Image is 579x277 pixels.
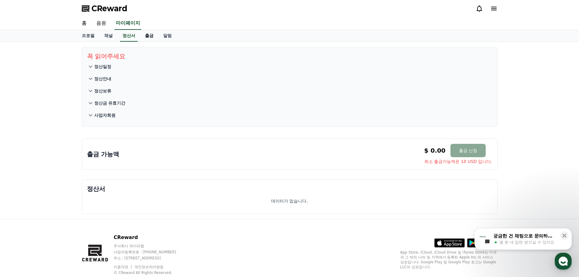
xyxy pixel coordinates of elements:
[114,234,188,241] p: CReward
[87,52,492,61] p: 꼭 읽어주세요
[94,76,111,82] p: 정산안내
[450,144,486,157] button: 출금 신청
[99,30,118,42] a: 채널
[114,265,133,269] a: 이용약관
[424,146,446,155] p: $ 0.00
[134,265,164,269] a: 개인정보처리방침
[94,202,101,207] span: 설정
[91,4,127,13] span: CReward
[87,85,492,97] button: 정산보류
[400,250,498,269] p: App Store, iCloud, iCloud Drive 및 iTunes Store는 미국과 그 밖의 나라 및 지역에서 등록된 Apple Inc.의 서비스 상표입니다. Goo...
[87,150,119,158] p: 출금 가능액
[87,109,492,121] button: 사업자회원
[158,30,177,42] a: 알림
[115,17,141,30] a: 마이페이지
[82,4,127,13] a: CReward
[114,250,188,254] p: 사업자등록번호 : [PHONE_NUMBER]
[94,64,111,70] p: 정산일정
[78,193,117,208] a: 설정
[87,61,492,73] button: 정산일정
[2,193,40,208] a: 홈
[40,193,78,208] a: 대화
[77,30,99,42] a: 프로필
[271,198,308,204] p: 데이터가 없습니다.
[56,202,63,207] span: 대화
[114,270,188,275] p: © CReward All Rights Reserved.
[19,202,23,207] span: 홈
[120,30,138,42] a: 정산서
[87,97,492,109] button: 정산금 유효기간
[94,88,111,94] p: 정산보류
[424,158,492,164] span: 최소 출금가능액은 10 USD 입니다.
[77,17,91,30] a: 홈
[94,100,126,106] p: 정산금 유효기간
[140,30,158,42] a: 출금
[94,112,115,118] p: 사업자회원
[114,244,188,248] p: 주식회사 와이피랩
[87,73,492,85] button: 정산안내
[87,185,492,193] p: 정산서
[91,17,111,30] a: 음원
[114,256,188,261] p: 주소 : [STREET_ADDRESS]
